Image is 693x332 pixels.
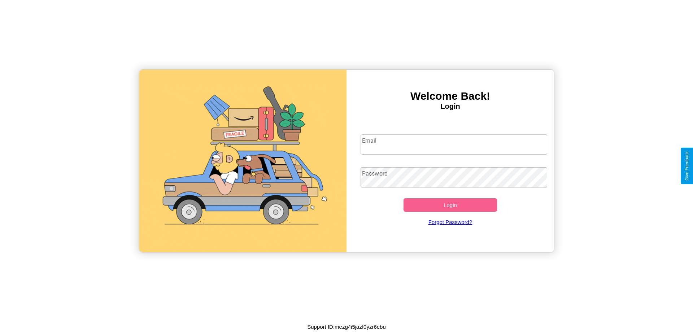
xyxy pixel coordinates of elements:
[307,322,386,332] p: Support ID: mezg4i5jazf0yzr6ebu
[346,102,554,111] h4: Login
[357,212,544,232] a: Forgot Password?
[346,90,554,102] h3: Welcome Back!
[404,198,497,212] button: Login
[684,151,689,181] div: Give Feedback
[139,70,346,252] img: gif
